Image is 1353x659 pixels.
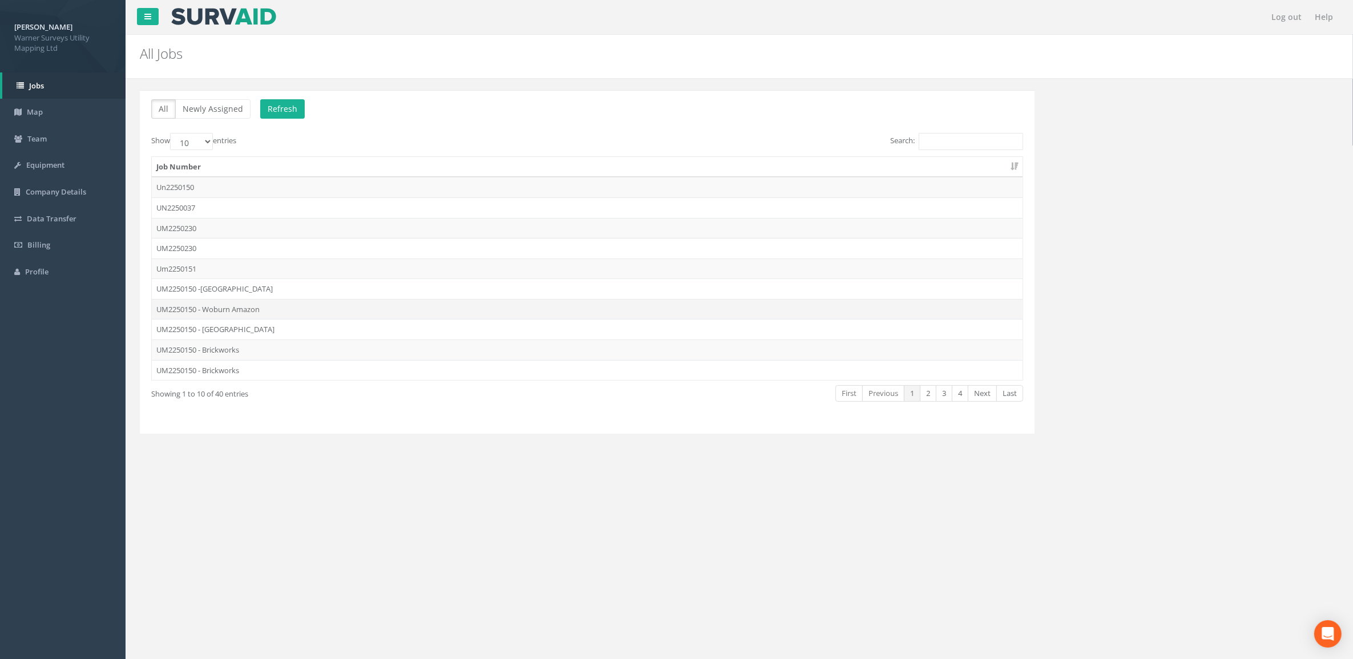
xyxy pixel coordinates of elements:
[920,385,936,402] a: 2
[27,134,47,144] span: Team
[1314,620,1342,648] div: Open Intercom Messenger
[27,107,43,117] span: Map
[835,385,863,402] a: First
[175,99,251,119] button: Newly Assigned
[152,360,1023,381] td: UM2250150 - Brickworks
[140,46,1136,61] h2: All Jobs
[152,177,1023,197] td: Un2250150
[152,157,1023,177] th: Job Number: activate to sort column ascending
[152,278,1023,299] td: UM2250150 -[GEOGRAPHIC_DATA]
[25,266,49,277] span: Profile
[919,133,1023,150] input: Search:
[862,385,904,402] a: Previous
[27,213,76,224] span: Data Transfer
[151,384,504,399] div: Showing 1 to 10 of 40 entries
[936,385,952,402] a: 3
[152,238,1023,258] td: UM2250230
[152,258,1023,279] td: Um2250151
[26,187,86,197] span: Company Details
[904,385,920,402] a: 1
[152,319,1023,339] td: UM2250150 - [GEOGRAPHIC_DATA]
[996,385,1023,402] a: Last
[890,133,1023,150] label: Search:
[952,385,968,402] a: 4
[151,133,236,150] label: Show entries
[27,240,50,250] span: Billing
[29,80,44,91] span: Jobs
[151,99,176,119] button: All
[14,19,111,54] a: [PERSON_NAME] Warner Surveys Utility Mapping Ltd
[2,72,126,99] a: Jobs
[170,133,213,150] select: Showentries
[152,339,1023,360] td: UM2250150 - Brickworks
[968,385,997,402] a: Next
[14,33,111,54] span: Warner Surveys Utility Mapping Ltd
[152,197,1023,218] td: UN2250037
[260,99,305,119] button: Refresh
[152,299,1023,320] td: UM2250150 - Woburn Amazon
[14,22,72,32] strong: [PERSON_NAME]
[152,218,1023,238] td: UM2250230
[26,160,64,170] span: Equipment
